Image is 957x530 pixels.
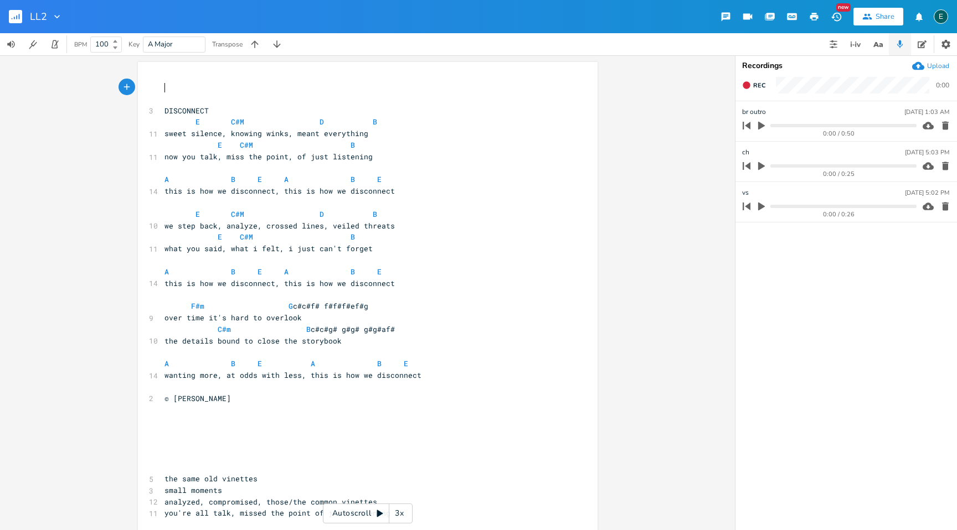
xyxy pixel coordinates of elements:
span: ch [742,147,749,158]
span: E [377,267,382,277]
div: [DATE] 5:03 PM [905,149,949,155]
div: Upload [927,61,949,70]
span: B [351,267,355,277]
div: Share [876,12,894,22]
div: Transpose [212,41,243,48]
span: C#M [231,117,244,127]
span: analyzed, compromised, those/the common vinettes [164,497,377,507]
span: F#m [191,301,204,311]
span: A [164,174,169,184]
span: small moments [164,485,222,495]
span: E [377,174,382,184]
span: c#c#g# g#g# g#g#af# [164,324,395,334]
button: New [825,7,847,27]
span: you're all talk, missed the point of just listening [164,508,390,518]
span: B [231,267,235,277]
span: © [PERSON_NAME] [164,393,231,403]
div: 0:00 / 0:50 [762,131,917,137]
div: 3x [389,503,409,523]
span: A Major [148,39,173,49]
span: E [258,174,262,184]
span: c#c#f# f#f#f#ef#g [164,301,368,311]
span: B [351,140,355,150]
span: A [164,358,169,368]
span: G [289,301,293,311]
div: [DATE] 5:02 PM [905,190,949,196]
span: sweet silence, knowing winks, meant everything [164,128,368,138]
span: E [258,358,262,368]
span: this is how we disconnect, this is how we disconnect [164,278,395,288]
button: E [934,4,948,29]
div: [DATE] 1:03 AM [904,109,949,115]
span: E [258,267,262,277]
div: 0:00 [936,82,949,89]
div: edenmusic [934,9,948,24]
span: B [373,117,377,127]
div: Key [128,41,140,48]
span: LL2 [30,12,47,22]
span: C#m [218,324,231,334]
span: C#M [240,232,253,242]
span: A [284,174,289,184]
span: D [320,209,324,219]
span: DISCONNECT [164,106,209,116]
span: E [218,140,222,150]
div: BPM [74,41,87,48]
span: this is how we disconnect, this is how we disconnect [164,186,395,196]
span: E [195,117,200,127]
span: over time it's hard to overlook [164,313,302,323]
span: A [164,267,169,277]
span: what you said, what i felt, i just can't forget [164,243,373,253]
span: B [373,209,377,219]
span: E [404,358,408,368]
span: the details bound to close the storybook [164,336,342,346]
span: wanting more, at odds with less, this is how we disconnect [164,370,421,380]
button: Rec [738,76,770,94]
span: E [195,209,200,219]
span: B [231,358,235,368]
span: we step back, analyze, crossed lines, veiled threats [164,221,395,231]
div: 0:00 / 0:25 [762,171,917,177]
button: Upload [912,60,949,72]
button: Share [853,8,903,25]
span: C#M [240,140,253,150]
span: B [351,174,355,184]
span: D [320,117,324,127]
span: br outro [742,107,766,117]
span: now you talk, miss the point, of just listening [164,152,373,162]
span: C#M [231,209,244,219]
span: Rec [753,81,765,90]
div: Recordings [742,62,950,70]
div: Autoscroll [323,503,413,523]
span: B [377,358,382,368]
span: A [284,267,289,277]
span: B [351,232,355,242]
span: the same old vinettes [164,474,258,484]
span: B [306,324,311,334]
span: E [218,232,222,242]
div: 0:00 / 0:26 [762,211,917,217]
span: B [231,174,235,184]
div: New [836,3,851,12]
span: vs [742,188,749,198]
span: A [311,358,315,368]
